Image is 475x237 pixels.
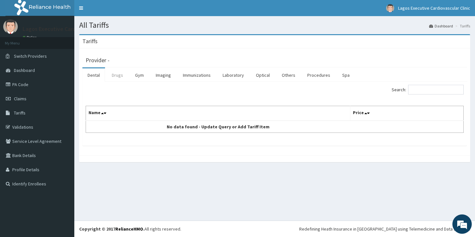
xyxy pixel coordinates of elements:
footer: All rights reserved. [74,221,475,237]
span: Dashboard [14,67,35,73]
th: Name [86,106,350,121]
h3: Provider - [86,57,110,63]
a: Laboratory [217,68,249,82]
label: Search: [392,85,464,94]
span: Lagos Executive Cardiovascular Clinic [398,5,470,11]
td: No data found - Update Query or Add Tariff Item [86,121,350,133]
h1: All Tariffs [79,21,470,29]
h3: Tariffs [82,38,98,44]
img: User Image [386,4,394,12]
a: Others [277,68,301,82]
span: Switch Providers [14,53,47,59]
span: Tariffs [14,110,26,116]
div: Redefining Heath Insurance in [GEOGRAPHIC_DATA] using Telemedicine and Data Science! [299,226,470,232]
input: Search: [408,85,464,94]
a: Online [23,35,38,40]
a: Dashboard [429,23,453,29]
a: Immunizations [178,68,216,82]
strong: Copyright © 2017 . [79,226,144,232]
a: Imaging [151,68,176,82]
th: Price [350,106,464,121]
a: Drugs [107,68,128,82]
p: Lagos Executive Cardiovascular Clinic [23,26,116,32]
a: Procedures [302,68,335,82]
a: Optical [251,68,275,82]
a: Spa [337,68,355,82]
a: RelianceHMO [115,226,143,232]
a: Dental [82,68,105,82]
img: User Image [3,19,18,34]
a: Gym [130,68,149,82]
li: Tariffs [454,23,470,29]
span: Claims [14,96,26,102]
